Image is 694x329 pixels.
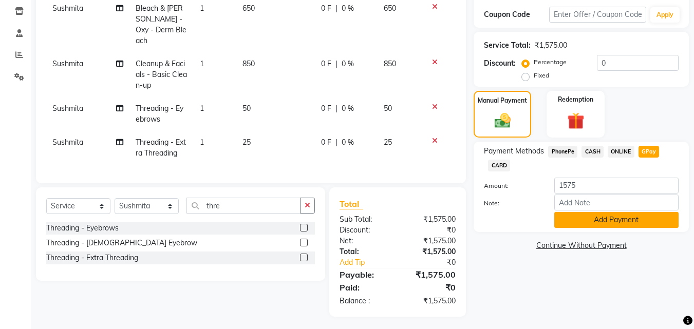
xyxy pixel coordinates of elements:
[136,59,187,90] span: Cleanup & Facials - Basic Clean-up
[384,138,392,147] span: 25
[46,238,197,248] div: Threading - [DEMOGRAPHIC_DATA] Eyebrow
[340,199,363,209] span: Total
[554,178,679,193] input: Amount
[136,4,186,45] span: Bleach & [PERSON_NAME] - Oxy - Derm Bleach
[554,212,679,228] button: Add Payment
[409,257,464,268] div: ₹0
[200,59,204,68] span: 1
[342,59,354,69] span: 0 %
[200,104,204,113] span: 1
[52,4,83,13] span: Sushmita
[332,257,408,268] a: Add Tip
[332,225,398,236] div: Discount:
[342,103,354,114] span: 0 %
[650,7,680,23] button: Apply
[321,103,331,114] span: 0 F
[534,57,567,67] label: Percentage
[476,240,687,251] a: Continue Without Payment
[242,59,255,68] span: 850
[384,4,396,13] span: 650
[554,195,679,210] input: Add Note
[558,95,593,104] label: Redemption
[200,138,204,147] span: 1
[242,138,251,147] span: 25
[342,3,354,14] span: 0 %
[398,268,463,281] div: ₹1,575.00
[398,296,463,306] div: ₹1,575.00
[52,59,83,68] span: Sushmita
[478,96,527,105] label: Manual Payment
[335,103,337,114] span: |
[484,146,544,157] span: Payment Methods
[398,214,463,225] div: ₹1,575.00
[562,110,590,131] img: _gift.svg
[332,214,398,225] div: Sub Total:
[242,104,251,113] span: 50
[335,137,337,148] span: |
[46,253,138,263] div: Threading - Extra Threading
[321,59,331,69] span: 0 F
[398,225,463,236] div: ₹0
[384,59,396,68] span: 850
[488,160,510,171] span: CARD
[534,71,549,80] label: Fixed
[639,146,660,158] span: GPay
[332,281,398,294] div: Paid:
[321,137,331,148] span: 0 F
[332,246,398,257] div: Total:
[136,104,183,124] span: Threading - Eyebrows
[335,59,337,69] span: |
[549,7,646,23] input: Enter Offer / Coupon Code
[52,104,83,113] span: Sushmita
[484,40,531,51] div: Service Total:
[582,146,604,158] span: CASH
[608,146,634,158] span: ONLINE
[46,223,119,234] div: Threading - Eyebrows
[332,296,398,306] div: Balance :
[490,111,516,130] img: _cash.svg
[384,104,392,113] span: 50
[548,146,577,158] span: PhonePe
[476,199,546,208] label: Note:
[186,198,301,214] input: Search or Scan
[332,236,398,246] div: Net:
[398,281,463,294] div: ₹0
[242,4,255,13] span: 650
[136,138,186,158] span: Threading - Extra Threading
[476,181,546,190] label: Amount:
[335,3,337,14] span: |
[484,9,549,20] div: Coupon Code
[342,137,354,148] span: 0 %
[484,58,516,69] div: Discount:
[535,40,567,51] div: ₹1,575.00
[200,4,204,13] span: 1
[398,246,463,257] div: ₹1,575.00
[332,268,398,281] div: Payable:
[321,3,331,14] span: 0 F
[52,138,83,147] span: Sushmita
[398,236,463,246] div: ₹1,575.00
